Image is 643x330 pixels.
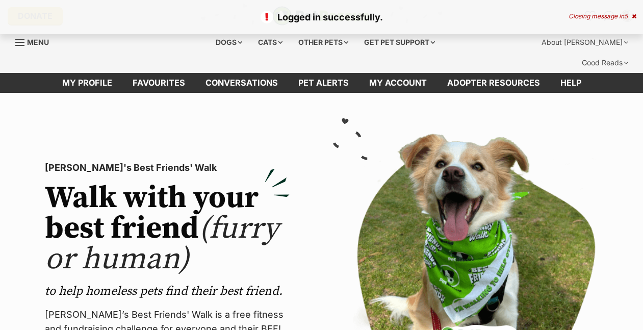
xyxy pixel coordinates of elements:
a: Pet alerts [288,73,359,93]
span: Menu [27,38,49,46]
a: Adopter resources [437,73,550,93]
div: Dogs [209,32,249,53]
a: My account [359,73,437,93]
div: About [PERSON_NAME] [534,32,635,53]
a: Favourites [122,73,195,93]
h2: Walk with your best friend [45,183,290,275]
div: Other pets [291,32,355,53]
a: Help [550,73,591,93]
a: conversations [195,73,288,93]
a: Menu [15,32,56,50]
p: [PERSON_NAME]'s Best Friends' Walk [45,161,290,175]
div: Good Reads [575,53,635,73]
div: Cats [251,32,290,53]
a: My profile [52,73,122,93]
div: Get pet support [357,32,442,53]
p: to help homeless pets find their best friend. [45,283,290,299]
span: (furry or human) [45,210,279,278]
